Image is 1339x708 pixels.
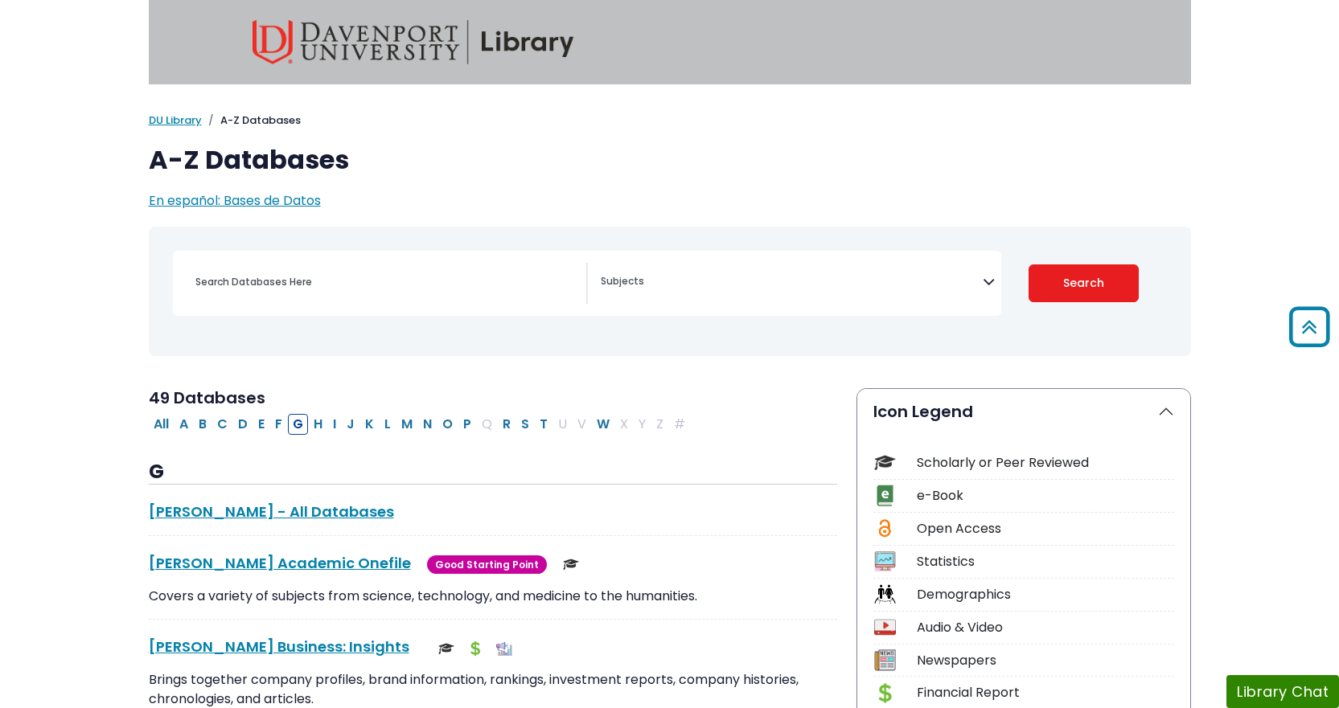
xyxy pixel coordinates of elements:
[328,414,341,435] button: Filter Results I
[874,616,896,638] img: Icon Audio & Video
[917,552,1174,571] div: Statistics
[253,20,574,64] img: Davenport University Library
[288,414,308,435] button: Filter Results G
[917,585,1174,604] div: Demographics
[592,414,614,435] button: Filter Results W
[270,414,287,435] button: Filter Results F
[194,414,212,435] button: Filter Results B
[233,414,253,435] button: Filter Results D
[149,460,837,485] h3: G
[516,414,534,435] button: Filter Results S
[149,553,411,573] a: [PERSON_NAME] Academic Onefile
[149,191,321,210] a: En español: Bases de Datos
[535,414,552,435] button: Filter Results T
[917,453,1174,473] div: Scholarly or Peer Reviewed
[563,556,579,572] img: Scholarly or Peer Reviewed
[427,555,547,574] span: Good Starting Point
[438,640,454,657] img: Scholarly or Peer Reviewed
[149,387,265,409] span: 49 Databases
[202,113,301,129] li: A-Z Databases
[212,414,232,435] button: Filter Results C
[149,636,409,657] a: [PERSON_NAME] Business: Insights
[917,683,1174,702] div: Financial Report
[874,485,896,506] img: Icon e-Book
[601,276,983,289] textarea: Search
[1284,313,1335,340] a: Back to Top
[1029,264,1139,302] button: Submit for Search Results
[1226,675,1339,708] button: Library Chat
[186,270,586,293] input: Search database by title or keyword
[149,113,202,128] a: DU Library
[149,113,1191,129] nav: breadcrumb
[309,414,327,435] button: Filter Results H
[360,414,379,435] button: Filter Results K
[380,414,396,435] button: Filter Results L
[857,389,1190,434] button: Icon Legend
[874,649,896,671] img: Icon Newspapers
[149,414,692,432] div: Alpha-list to filter by first letter of database name
[458,414,476,435] button: Filter Results P
[253,414,269,435] button: Filter Results E
[917,618,1174,637] div: Audio & Video
[437,414,458,435] button: Filter Results O
[874,583,896,605] img: Icon Demographics
[917,519,1174,538] div: Open Access
[875,518,895,539] img: Icon Open Access
[342,414,359,435] button: Filter Results J
[467,640,483,657] img: Financial Report
[175,414,193,435] button: Filter Results A
[149,587,837,606] p: Covers a variety of subjects from science, technology, and medicine to the humanities.
[149,414,174,435] button: All
[917,651,1174,670] div: Newspapers
[418,414,437,435] button: Filter Results N
[498,414,515,435] button: Filter Results R
[917,486,1174,505] div: e-Book
[396,414,417,435] button: Filter Results M
[149,501,394,522] a: [PERSON_NAME] - All Databases
[874,550,896,572] img: Icon Statistics
[149,227,1191,356] nav: Search filters
[149,145,1191,175] h1: A-Z Databases
[874,452,896,473] img: Icon Scholarly or Peer Reviewed
[874,682,896,704] img: Icon Financial Report
[496,640,512,657] img: Industry Report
